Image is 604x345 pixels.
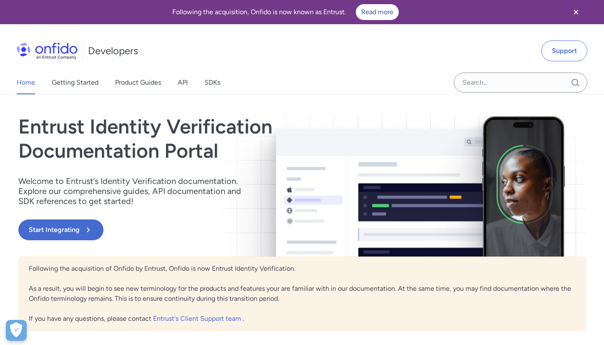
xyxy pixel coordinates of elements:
[178,71,188,94] a: API
[115,71,161,94] a: Product Guides
[571,7,581,17] svg: Close banner
[204,71,220,94] a: SDKs
[454,73,587,93] input: Onfido search input field
[88,44,138,58] h1: Developers
[6,320,27,341] div: Cookie Preferences
[52,71,98,94] a: Getting Started
[6,320,27,341] button: Open Preferences
[17,71,35,94] a: Home
[18,115,415,163] h1: Entrust Identity Verification Documentation Portal
[18,219,103,240] button: Start Integrating
[17,43,78,59] img: Onfido Logo
[561,2,591,23] button: Close banner
[541,40,587,61] a: Support
[356,4,399,20] a: Read more
[18,176,252,206] p: Welcome to Entrust’s Identity Verification documentation. Explore our comprehensive guides, API d...
[153,315,243,322] a: Entrust's Client Support team
[10,4,561,20] div: Following the acquisition, Onfido is now known as Entrust.
[18,219,415,240] a: Start Integrating
[18,257,586,331] div: Following the acquisition of Onfido by Entrust, Onfido is now Entrust Identity Verification. As a...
